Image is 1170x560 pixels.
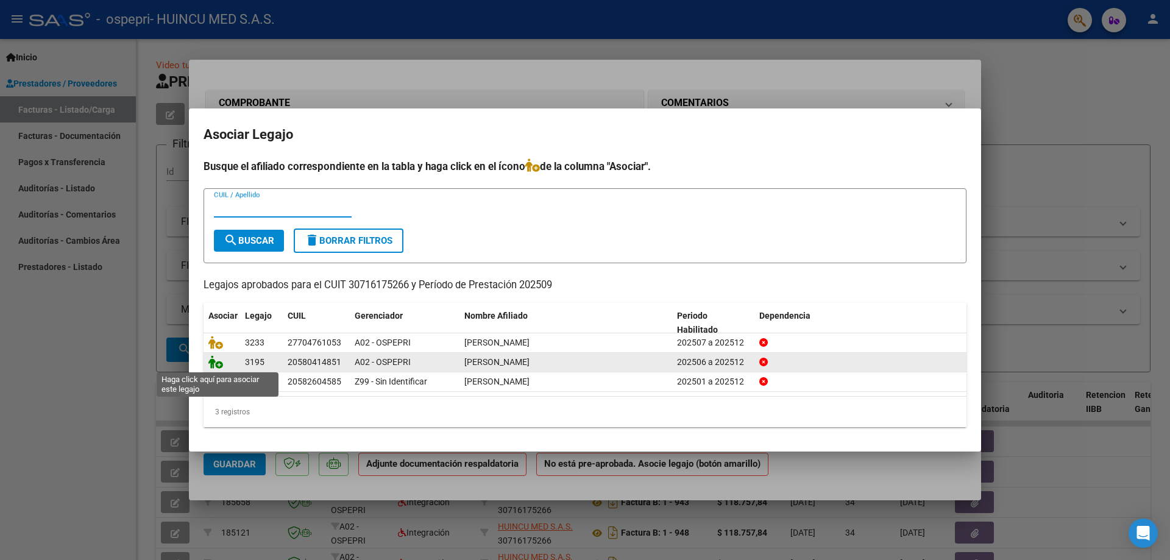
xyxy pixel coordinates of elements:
[350,303,459,343] datatable-header-cell: Gerenciador
[288,311,306,321] span: CUIL
[204,158,966,174] h4: Busque el afiliado correspondiente en la tabla y haga click en el ícono de la columna "Asociar".
[204,397,966,427] div: 3 registros
[464,377,530,386] span: MELLADO JOAQUIN TOMAS
[672,303,754,343] datatable-header-cell: Periodo Habilitado
[204,123,966,146] h2: Asociar Legajo
[245,338,264,347] span: 3233
[240,303,283,343] datatable-header-cell: Legajo
[204,303,240,343] datatable-header-cell: Asociar
[283,303,350,343] datatable-header-cell: CUIL
[754,303,967,343] datatable-header-cell: Dependencia
[1129,519,1158,548] div: Open Intercom Messenger
[214,230,284,252] button: Buscar
[355,377,427,386] span: Z99 - Sin Identificar
[759,311,810,321] span: Dependencia
[677,336,750,350] div: 202507 a 202512
[459,303,672,343] datatable-header-cell: Nombre Afiliado
[677,311,718,335] span: Periodo Habilitado
[355,311,403,321] span: Gerenciador
[208,311,238,321] span: Asociar
[464,357,530,367] span: MANNOZZI MATHEO VALENTIN
[677,375,750,389] div: 202501 a 202512
[305,233,319,247] mat-icon: delete
[355,357,411,367] span: A02 - OSPEPRI
[288,336,341,350] div: 27704761053
[245,357,264,367] span: 3195
[288,355,341,369] div: 20580414851
[464,311,528,321] span: Nombre Afiliado
[677,355,750,369] div: 202506 a 202512
[355,338,411,347] span: A02 - OSPEPRI
[294,229,403,253] button: Borrar Filtros
[224,233,238,247] mat-icon: search
[245,377,264,386] span: 2438
[288,375,341,389] div: 20582604585
[204,278,966,293] p: Legajos aprobados para el CUIT 30716175266 y Período de Prestación 202509
[224,235,274,246] span: Buscar
[305,235,392,246] span: Borrar Filtros
[245,311,272,321] span: Legajo
[464,338,530,347] span: MOIRAGHI THEO ADRIAN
